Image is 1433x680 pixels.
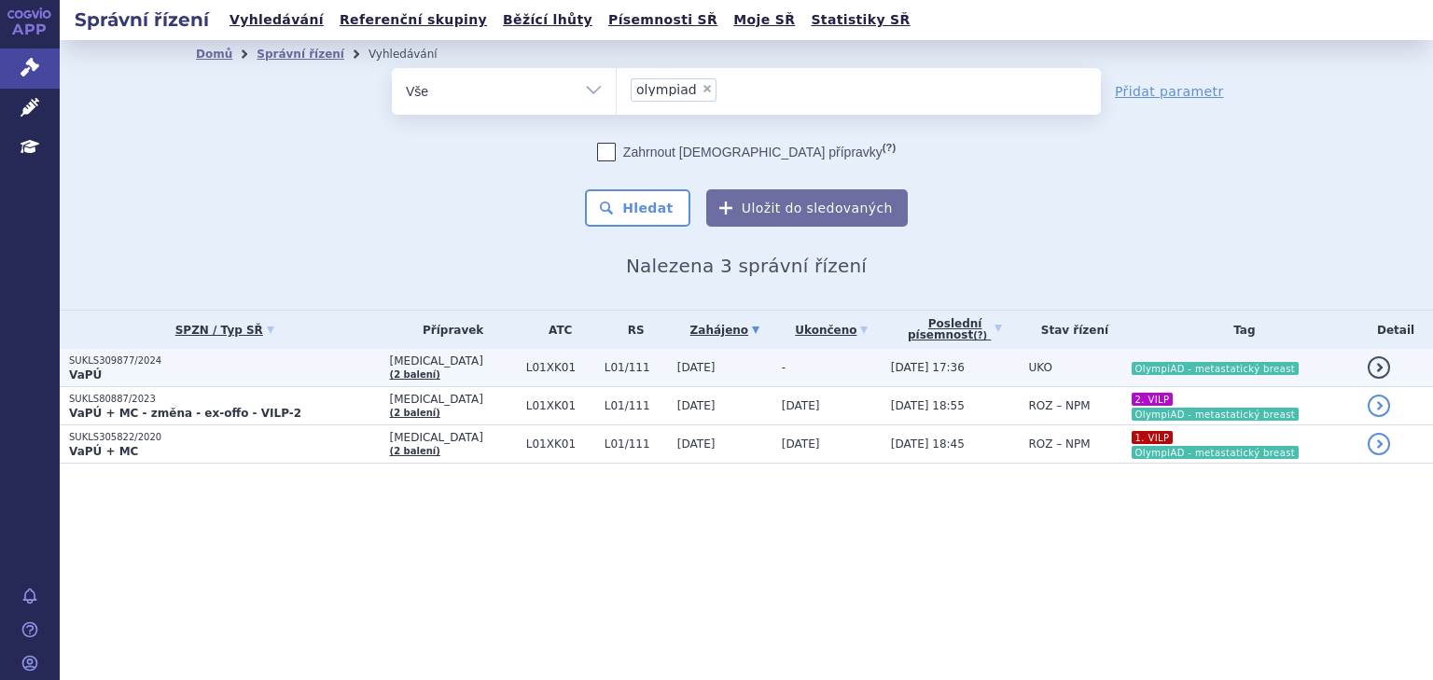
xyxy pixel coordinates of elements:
button: Hledat [585,189,690,227]
th: ATC [517,311,595,349]
p: SUKLS309877/2024 [69,354,381,368]
span: L01/111 [605,437,668,451]
a: Písemnosti SŘ [603,7,723,33]
span: [DATE] [782,399,820,412]
a: detail [1368,356,1390,379]
label: Zahrnout [DEMOGRAPHIC_DATA] přípravky [597,143,896,161]
abbr: (?) [973,330,987,341]
strong: VaPÚ + MC - změna - ex-offo - VILP-2 [69,407,301,420]
span: L01/111 [605,399,668,412]
th: Stav řízení [1019,311,1120,349]
button: Uložit do sledovaných [706,189,908,227]
a: SPZN / Typ SŘ [69,317,381,343]
a: Domů [196,48,232,61]
a: Moje SŘ [728,7,800,33]
th: Tag [1121,311,1359,349]
input: olympiad [722,77,732,101]
span: [DATE] [677,437,716,451]
span: L01XK01 [526,361,595,374]
a: Statistiky SŘ [805,7,915,33]
a: Vyhledávání [224,7,329,33]
span: L01XK01 [526,437,595,451]
th: Detail [1358,311,1433,349]
span: [DATE] 17:36 [891,361,965,374]
span: L01XK01 [526,399,595,412]
a: detail [1368,433,1390,455]
span: [MEDICAL_DATA] [390,431,517,444]
i: OlympiAD - metastatický breast [1132,362,1300,375]
span: [DATE] 18:55 [891,399,965,412]
a: Správní řízení [257,48,344,61]
a: detail [1368,395,1390,417]
p: SUKLS305822/2020 [69,431,381,444]
span: olympiad [636,83,697,96]
strong: VaPÚ [69,368,102,382]
span: [DATE] [782,437,820,451]
span: ROZ – NPM [1028,399,1090,412]
a: Zahájeno [677,317,772,343]
th: RS [595,311,668,349]
i: 1. VILP [1132,431,1174,444]
a: Běžící lhůty [497,7,598,33]
a: Referenční skupiny [334,7,493,33]
i: 2. VILP [1132,393,1174,406]
span: [MEDICAL_DATA] [390,354,517,368]
i: OlympiAD - metastatický breast [1132,408,1300,421]
span: UKO [1028,361,1051,374]
span: [DATE] [677,399,716,412]
span: Nalezena 3 správní řízení [626,255,867,277]
strong: VaPÚ + MC [69,445,138,458]
th: Přípravek [381,311,517,349]
a: (2 balení) [390,369,440,380]
i: OlympiAD - metastatický breast [1132,446,1300,459]
li: Vyhledávání [369,40,462,68]
span: ROZ – NPM [1028,437,1090,451]
h2: Správní řízení [60,7,224,33]
a: Ukončeno [782,317,882,343]
a: (2 balení) [390,446,440,456]
span: - [782,361,786,374]
span: × [702,83,713,94]
a: (2 balení) [390,408,440,418]
a: Přidat parametr [1115,82,1224,101]
span: [DATE] [677,361,716,374]
span: [MEDICAL_DATA] [390,393,517,406]
span: [DATE] 18:45 [891,437,965,451]
span: L01/111 [605,361,668,374]
a: Poslednípísemnost(?) [891,311,1020,349]
abbr: (?) [883,142,896,154]
p: SUKLS80887/2023 [69,393,381,406]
